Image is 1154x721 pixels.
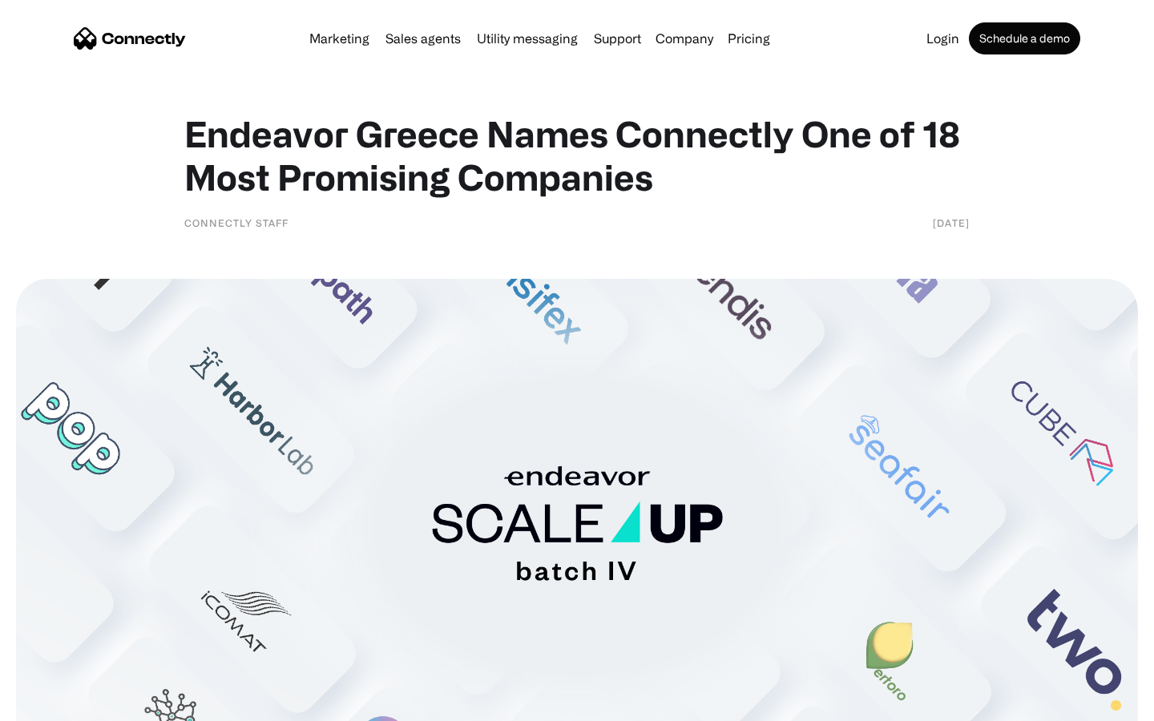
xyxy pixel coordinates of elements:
[303,32,376,45] a: Marketing
[969,22,1080,54] a: Schedule a demo
[656,27,713,50] div: Company
[721,32,777,45] a: Pricing
[920,32,966,45] a: Login
[470,32,584,45] a: Utility messaging
[184,112,970,199] h1: Endeavor Greece Names Connectly One of 18 Most Promising Companies
[16,693,96,715] aside: Language selected: English
[184,215,288,231] div: Connectly Staff
[379,32,467,45] a: Sales agents
[32,693,96,715] ul: Language list
[933,215,970,231] div: [DATE]
[587,32,648,45] a: Support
